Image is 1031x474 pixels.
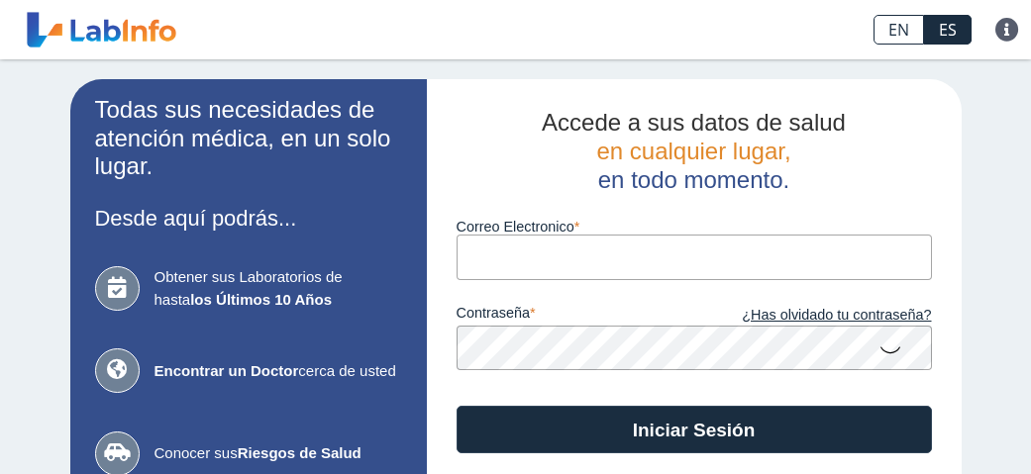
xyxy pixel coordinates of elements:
label: Correo Electronico [457,219,932,235]
b: Encontrar un Doctor [155,362,299,379]
a: EN [874,15,924,45]
b: los Últimos 10 Años [190,291,332,308]
label: contraseña [457,305,694,327]
span: Accede a sus datos de salud [542,109,846,136]
a: ES [924,15,972,45]
button: Iniciar Sesión [457,406,932,453]
h2: Todas sus necesidades de atención médica, en un solo lugar. [95,96,402,181]
h3: Desde aquí podrás... [95,206,402,231]
span: Conocer sus [155,442,402,465]
a: ¿Has olvidado tu contraseña? [694,305,932,327]
span: en cualquier lugar, [596,138,790,164]
span: en todo momento. [598,166,789,193]
span: cerca de usted [155,360,402,383]
span: Obtener sus Laboratorios de hasta [155,266,402,311]
b: Riesgos de Salud [238,444,361,461]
